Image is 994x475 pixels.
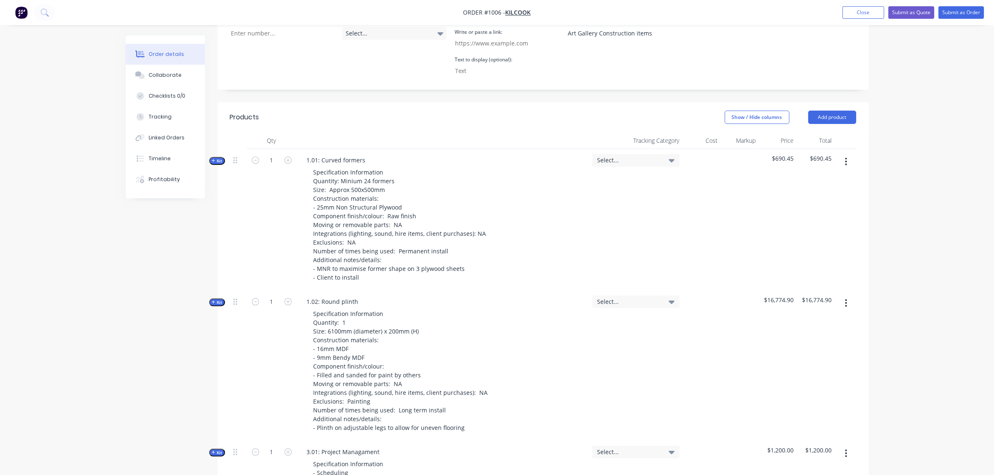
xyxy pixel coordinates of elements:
[450,65,550,77] input: Text
[800,446,832,455] span: $1,200.00
[455,56,512,63] label: Text to display (optional):
[800,296,832,304] span: $16,774.90
[224,27,334,40] input: Enter number...
[149,113,172,121] div: Tracking
[721,132,759,149] div: Markup
[149,134,185,141] div: Linked Orders
[800,154,832,163] span: $690.45
[762,446,794,455] span: $1,200.00
[762,296,794,304] span: $16,774.90
[149,51,184,58] div: Order details
[888,6,934,19] button: Submit as Quote
[762,154,794,163] span: $690.45
[126,148,205,169] button: Timeline
[463,9,506,17] span: Order #1006 -
[842,6,884,19] button: Close
[126,86,205,106] button: Checklists 0/0
[126,127,205,148] button: Linked Orders
[759,132,797,149] div: Price
[300,296,365,308] div: 1.02: Round plinth
[149,176,180,183] div: Profitability
[212,450,223,456] span: Kit
[149,71,182,79] div: Collaborate
[506,9,531,17] a: Kilcook
[307,308,495,434] div: Specification Information Quantity: 1 Size: 6100mm (diameter) x 200mm (H) Construction materials:...
[149,92,185,100] div: Checklists 0/0
[808,111,856,124] button: Add product
[725,111,789,124] button: Show / Hide columns
[683,132,721,149] div: Cost
[212,299,223,306] span: Kit
[938,6,984,19] button: Submit as Order
[209,449,225,457] button: Kit
[797,132,835,149] div: Total
[300,446,387,458] div: 3.01: Project Managament
[589,132,683,149] div: Tracking Category
[209,298,225,306] button: Kit
[597,447,660,456] span: Select...
[450,37,550,50] input: https://www.example.com
[230,112,259,122] div: Products
[126,65,205,86] button: Collaborate
[307,166,493,283] div: Specification Information Quantity: Minium 24 formers Size: Approx 500x500mm Construction materia...
[149,155,171,162] div: Timeline
[209,157,225,165] button: Kit
[247,132,297,149] div: Qty
[126,106,205,127] button: Tracking
[455,28,502,36] label: Write or paste a link:
[342,27,447,40] div: Select...
[212,158,223,164] span: Kit
[126,44,205,65] button: Order details
[15,6,28,19] img: Factory
[597,156,660,164] span: Select...
[561,27,665,39] div: Art Gallery Construction items
[126,169,205,190] button: Profitability
[597,297,660,306] span: Select...
[300,154,372,166] div: 1.01: Curved formers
